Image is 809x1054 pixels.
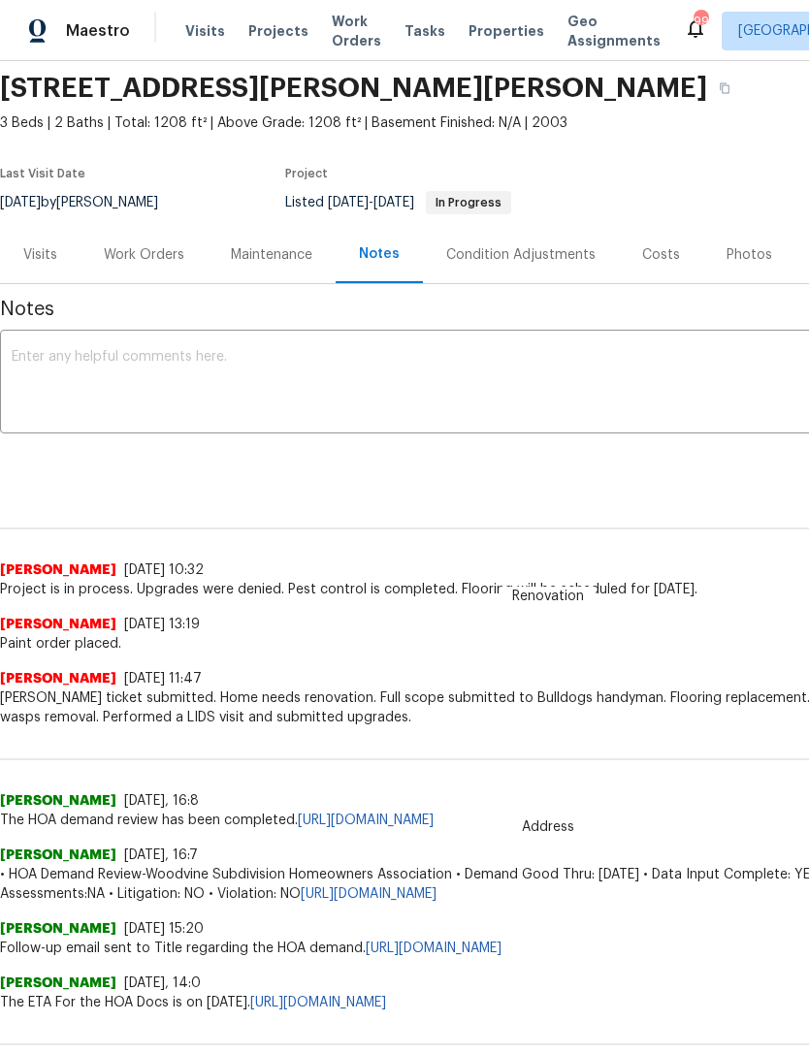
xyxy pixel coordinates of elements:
a: [URL][DOMAIN_NAME] [250,996,386,1009]
div: Costs [642,245,680,265]
span: Renovation [501,587,596,606]
span: Projects [248,21,308,41]
span: [DATE] 11:47 [124,672,202,686]
span: Tasks [404,24,445,38]
a: [URL][DOMAIN_NAME] [366,942,502,955]
div: Visits [23,245,57,265]
span: [DATE], 14:0 [124,976,201,990]
span: Geo Assignments [567,12,661,50]
div: Work Orders [104,245,184,265]
span: In Progress [428,197,509,208]
span: Maestro [66,21,130,41]
span: - [328,196,414,209]
div: Photos [727,245,772,265]
span: [DATE] [373,196,414,209]
button: Copy Address [707,71,742,106]
div: Maintenance [231,245,312,265]
span: Properties [469,21,544,41]
div: Condition Adjustments [446,245,596,265]
span: [DATE] [328,196,369,209]
span: [DATE], 16:7 [124,848,198,862]
span: [DATE] 10:32 [124,563,204,577]
a: [URL][DOMAIN_NAME] [298,814,434,827]
span: Work Orders [332,12,381,50]
span: Visits [185,21,225,41]
div: Notes [359,244,400,264]
div: 99 [694,12,707,31]
span: [DATE] 13:19 [124,618,200,631]
span: Address [510,817,586,837]
span: [DATE] 15:20 [124,922,204,936]
span: Project [285,168,328,179]
span: Listed [285,196,511,209]
a: [URL][DOMAIN_NAME] [301,887,437,901]
span: [DATE], 16:8 [124,794,199,808]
